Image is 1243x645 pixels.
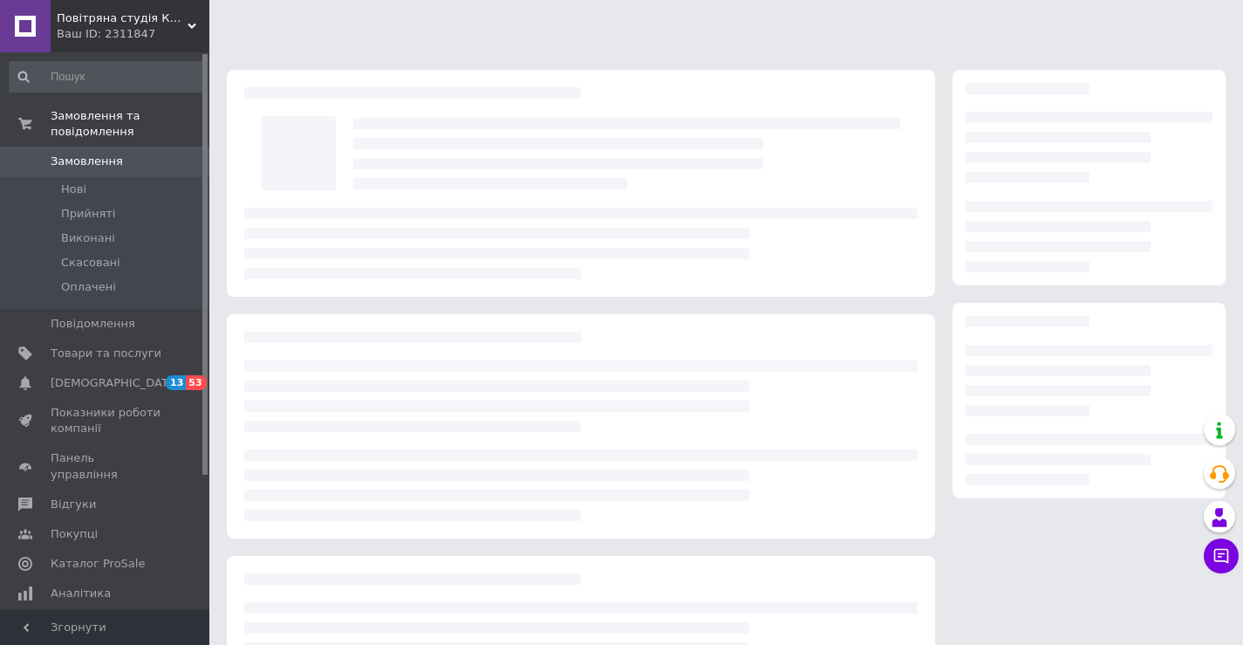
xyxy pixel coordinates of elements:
[51,154,123,169] span: Замовлення
[61,182,86,197] span: Нові
[51,450,161,482] span: Панель управління
[51,375,180,391] span: [DEMOGRAPHIC_DATA]
[51,556,145,572] span: Каталог ProSale
[61,230,115,246] span: Виконані
[1204,539,1239,573] button: Чат з покупцем
[61,206,115,222] span: Прийняті
[51,586,111,601] span: Аналітика
[51,346,161,361] span: Товари та послуги
[9,61,206,93] input: Пошук
[51,316,135,332] span: Повідомлення
[51,108,209,140] span: Замовлення та повідомлення
[61,255,120,271] span: Скасовані
[51,497,96,512] span: Відгуки
[57,26,209,42] div: Ваш ID: 2311847
[186,375,206,390] span: 53
[51,526,98,542] span: Покупці
[166,375,186,390] span: 13
[61,279,116,295] span: Оплачені
[51,405,161,436] span: Показники роботи компанії
[57,10,188,26] span: Повітряна студія Кулька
